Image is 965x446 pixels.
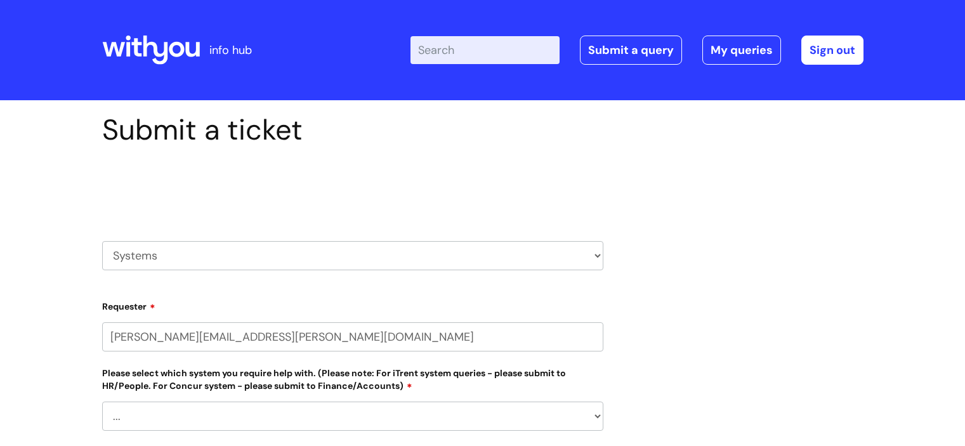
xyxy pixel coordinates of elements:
h2: Select issue type [102,176,603,200]
a: Submit a query [580,36,682,65]
input: Search [410,36,560,64]
div: | - [410,36,863,65]
a: My queries [702,36,781,65]
h1: Submit a ticket [102,113,603,147]
a: Sign out [801,36,863,65]
input: Email [102,322,603,351]
label: Please select which system you require help with. (Please note: For iTrent system queries - pleas... [102,365,603,391]
label: Requester [102,297,603,312]
p: info hub [209,40,252,60]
